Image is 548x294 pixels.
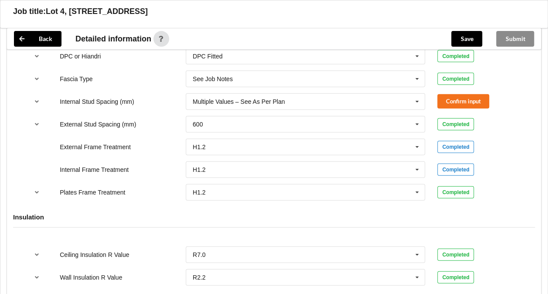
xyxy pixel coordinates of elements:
button: reference-toggle [28,48,45,64]
div: Completed [437,271,474,284]
button: Save [451,31,482,47]
button: reference-toggle [28,94,45,109]
button: Confirm input [437,94,489,109]
button: reference-toggle [28,270,45,285]
div: R7.0 [193,252,206,258]
label: Wall Insulation R Value [60,274,122,281]
button: reference-toggle [28,116,45,132]
label: Fascia Type [60,75,92,82]
div: Multiple Values – See As Per Plan [193,99,285,105]
label: Internal Frame Treatment [60,166,129,173]
label: Internal Stud Spacing (mm) [60,98,134,105]
div: Completed [437,73,474,85]
div: 600 [193,121,203,127]
div: H1.2 [193,167,206,173]
h3: Lot 4, [STREET_ADDRESS] [46,7,148,17]
div: Completed [437,118,474,130]
label: External Frame Treatment [60,144,131,150]
h4: Insulation [13,213,535,221]
button: Back [14,31,61,47]
div: Completed [437,164,474,176]
button: reference-toggle [28,71,45,87]
div: DPC Fitted [193,53,222,59]
label: DPC or Hiandri [60,53,101,60]
div: Completed [437,141,474,153]
div: H1.2 [193,144,206,150]
div: Completed [437,50,474,62]
button: reference-toggle [28,247,45,263]
div: See Job Notes [193,76,233,82]
div: H1.2 [193,189,206,195]
label: Plates Frame Treatment [60,189,125,196]
div: Completed [437,249,474,261]
div: Completed [437,186,474,198]
label: External Stud Spacing (mm) [60,121,136,128]
div: R2.2 [193,274,206,280]
button: reference-toggle [28,185,45,200]
label: Ceiling Insulation R Value [60,251,129,258]
span: Detailed information [75,35,151,43]
h3: Job title: [13,7,46,17]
